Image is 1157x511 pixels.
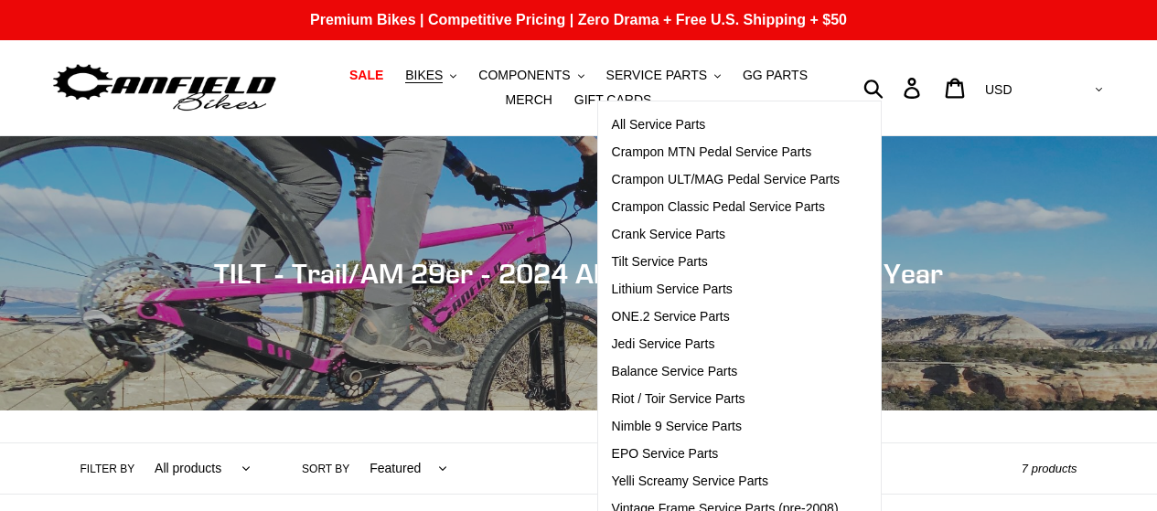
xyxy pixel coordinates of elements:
span: ONE.2 Service Parts [612,309,730,325]
button: BIKES [396,63,466,88]
span: Lithium Service Parts [612,282,733,297]
span: Crampon MTN Pedal Service Parts [612,144,812,160]
label: Filter by [80,461,135,477]
span: Crampon ULT/MAG Pedal Service Parts [612,172,841,187]
a: Crampon MTN Pedal Service Parts [598,139,854,166]
span: GG PARTS [743,68,808,83]
a: Tilt Service Parts [598,249,854,276]
a: EPO Service Parts [598,441,854,468]
a: Jedi Service Parts [598,331,854,358]
span: MERCH [506,92,552,108]
span: EPO Service Parts [612,446,719,462]
label: Sort by [302,461,349,477]
span: SALE [349,68,383,83]
a: SALE [340,63,392,88]
span: Riot / Toir Service Parts [612,391,745,407]
span: Yelli Screamy Service Parts [612,474,768,489]
a: Nimble 9 Service Parts [598,413,854,441]
a: Riot / Toir Service Parts [598,386,854,413]
span: Tilt Service Parts [612,254,708,270]
a: ONE.2 Service Parts [598,303,854,331]
a: Crampon Classic Pedal Service Parts [598,194,854,221]
a: Yelli Screamy Service Parts [598,468,854,495]
span: BIKES [405,68,443,83]
a: Crank Service Parts [598,221,854,249]
span: Nimble 9 Service Parts [612,419,742,434]
span: Crampon Classic Pedal Service Parts [612,199,825,215]
a: Crampon ULT/MAG Pedal Service Parts [598,166,854,194]
span: Jedi Service Parts [612,336,715,352]
span: All Service Parts [612,117,706,133]
span: GIFT CARDS [574,92,652,108]
span: TILT - Trail/AM 29er - 2024 All Mountain Bike of the Year [214,257,943,290]
button: SERVICE PARTS [597,63,730,88]
a: MERCH [497,88,562,112]
a: GG PARTS [734,63,817,88]
a: All Service Parts [598,112,854,139]
span: Crank Service Parts [612,227,725,242]
img: Canfield Bikes [50,59,279,117]
a: Lithium Service Parts [598,276,854,303]
span: COMPONENTS [478,68,570,83]
span: SERVICE PARTS [606,68,707,83]
a: GIFT CARDS [565,88,661,112]
span: Balance Service Parts [612,364,738,379]
a: Balance Service Parts [598,358,854,386]
button: COMPONENTS [469,63,593,88]
span: 7 products [1022,462,1077,475]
